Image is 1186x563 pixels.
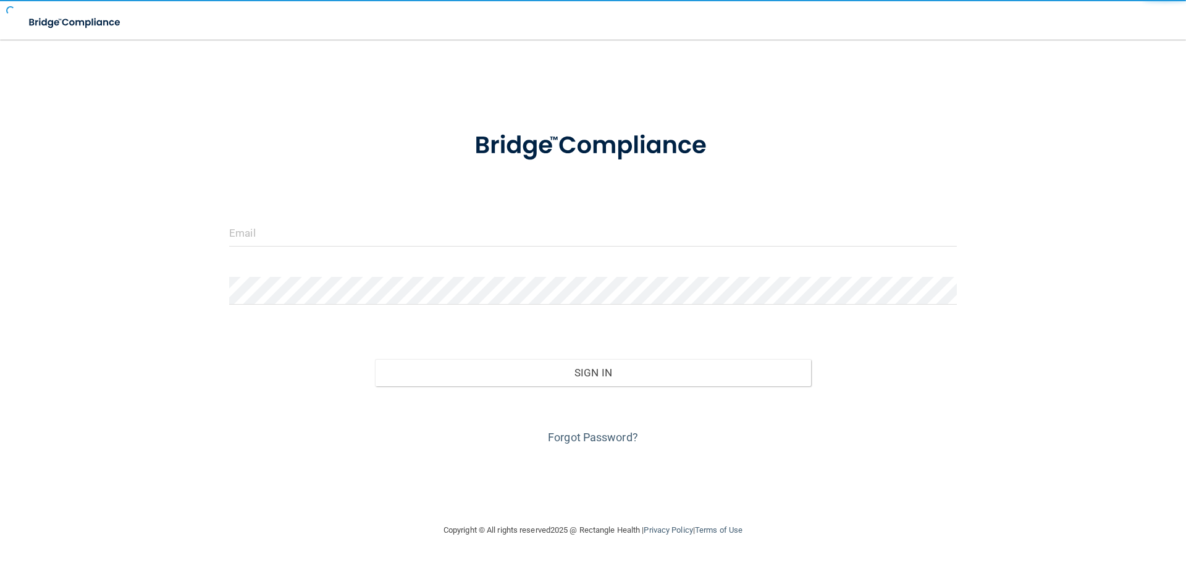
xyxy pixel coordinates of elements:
a: Terms of Use [695,525,742,535]
button: Sign In [375,359,812,386]
a: Forgot Password? [548,431,638,444]
a: Privacy Policy [644,525,692,535]
img: bridge_compliance_login_screen.278c3ca4.svg [19,10,132,35]
div: Copyright © All rights reserved 2025 @ Rectangle Health | | [368,510,818,550]
img: bridge_compliance_login_screen.278c3ca4.svg [449,114,737,178]
input: Email [229,219,957,247]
